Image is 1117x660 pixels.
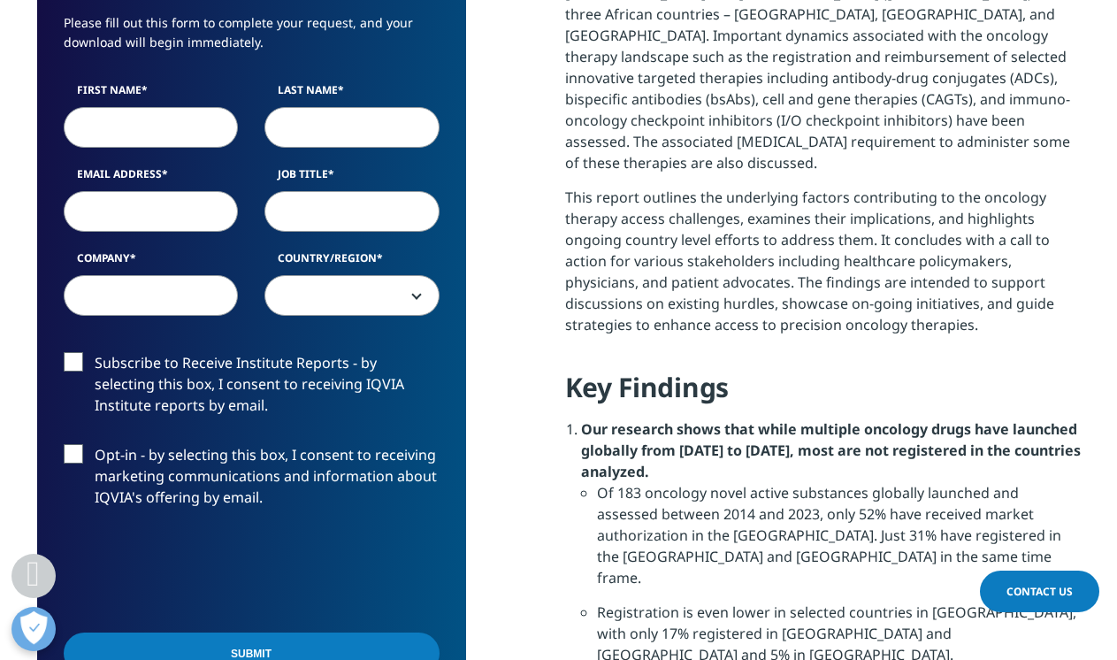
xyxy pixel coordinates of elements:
label: Company [64,250,239,275]
label: Country/Region [264,250,440,275]
label: Subscribe to Receive Institute Reports - by selecting this box, I consent to receiving IQVIA Inst... [64,352,440,426]
p: This report outlines the underlying factors contributing to the oncology therapy access challenge... [565,187,1081,349]
button: Open Preferences [11,607,56,651]
li: Of 183 oncology novel active substances globally launched and assessed between 2014 and 2023, onl... [597,482,1081,602]
label: Email Address [64,166,239,191]
label: First Name [64,82,239,107]
strong: Our research shows that while multiple oncology drugs have launched globally from [DATE] to [DATE... [581,419,1081,481]
a: Contact Us [980,571,1099,612]
h4: Key Findings [565,370,1081,418]
label: Opt-in - by selecting this box, I consent to receiving marketing communications and information a... [64,444,440,518]
iframe: reCAPTCHA [64,536,333,605]
label: Job Title [264,166,440,191]
p: Please fill out this form to complete your request, and your download will begin immediately. [64,13,440,65]
span: Contact Us [1006,584,1073,599]
label: Last Name [264,82,440,107]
